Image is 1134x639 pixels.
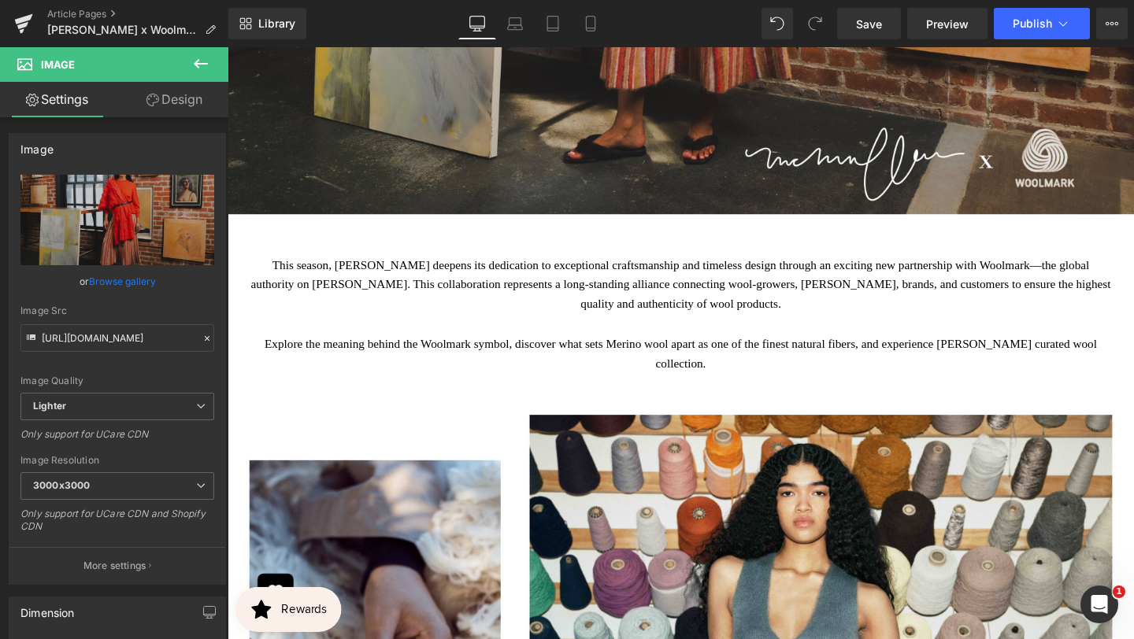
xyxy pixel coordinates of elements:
[572,8,610,39] a: Mobile
[20,375,214,386] div: Image Quality
[31,553,69,591] button: Open favorites
[20,508,214,543] div: Only support for UCare CDN and Shopify CDN
[33,479,90,491] b: 3000x3000
[926,16,969,32] span: Preview
[762,8,793,39] button: Undo
[20,134,54,156] div: Image
[1080,585,1118,623] iframe: Intercom live chat
[799,8,831,39] button: Redo
[1013,17,1052,30] span: Publish
[33,400,66,412] b: Lighter
[47,8,228,20] a: Article Pages
[458,8,496,39] a: Desktop
[856,16,882,32] span: Save
[20,305,214,316] div: Image Src
[20,324,214,352] input: Link
[41,58,75,71] span: Image
[534,8,572,39] a: Tablet
[8,567,120,615] iframe: Button to open loyalty program pop-up
[20,273,214,290] div: or
[1096,8,1128,39] button: More
[228,8,306,39] a: New Library
[258,17,295,31] span: Library
[89,268,156,295] a: Browse gallery
[496,8,534,39] a: Laptop
[20,455,214,466] div: Image Resolution
[20,597,75,619] div: Dimension
[47,24,198,36] span: [PERSON_NAME] x Woolmark 2025
[1113,585,1125,598] span: 1
[994,8,1090,39] button: Publish
[83,559,146,573] p: More settings
[24,219,929,281] p: This season, [PERSON_NAME] deepens its dedication to exceptional craftsmanship and timeless desig...
[24,301,929,343] p: Explore the meaning behind the Woolmark symbol, discover what sets Merino wool apart as one of th...
[20,428,214,451] div: Only support for UCare CDN
[9,547,225,584] button: More settings
[117,82,232,117] a: Design
[907,8,988,39] a: Preview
